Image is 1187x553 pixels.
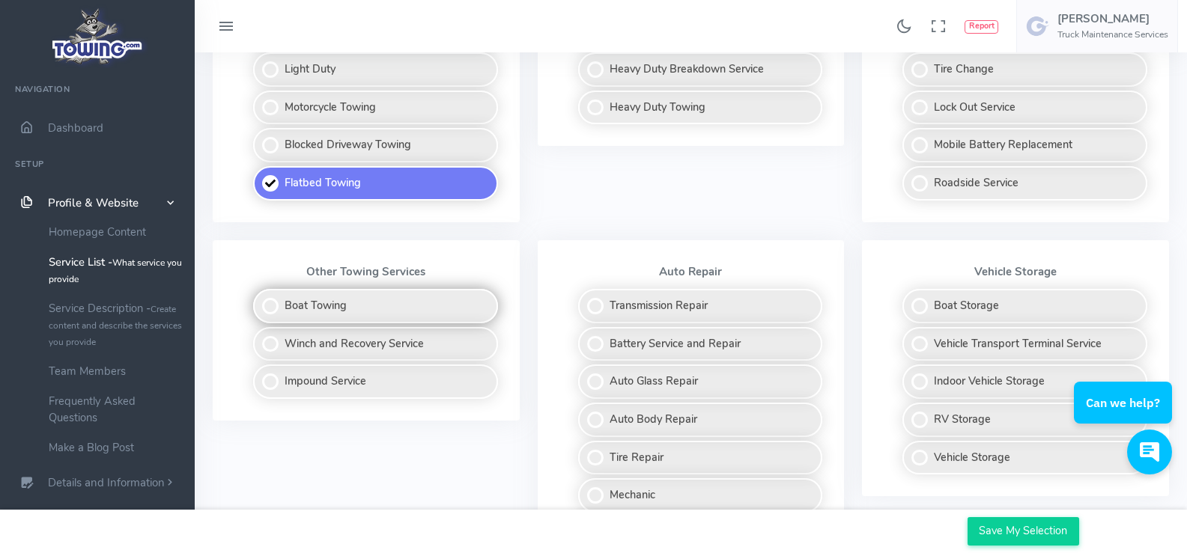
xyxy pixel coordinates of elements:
label: Heavy Duty Breakdown Service [578,52,823,87]
label: Flatbed Towing [253,166,498,201]
p: Other Towing Services [231,266,502,278]
label: Mobile Battery Replacement [902,128,1147,162]
h5: [PERSON_NAME] [1057,13,1168,25]
a: Service List -What service you provide [37,247,195,293]
label: Boat Towing [253,289,498,323]
label: Transmission Repair [578,289,823,323]
label: Motorcycle Towing [253,91,498,125]
label: Tire Change [902,52,1147,87]
label: Tire Repair [578,441,823,475]
span: Dashboard [48,120,103,135]
a: Team Members [37,356,195,386]
label: Lock Out Service [902,91,1147,125]
button: Report [965,20,998,34]
img: user-image [1026,14,1050,38]
span: Details and Information [48,476,165,491]
label: Mechanic [578,478,823,513]
iframe: Conversations [1064,340,1187,489]
label: Light Duty [253,52,498,87]
label: Boat Storage [902,289,1147,323]
a: Homepage Content [37,217,195,247]
label: Indoor Vehicle Storage [902,364,1147,399]
label: Heavy Duty Towing [578,91,823,125]
label: Vehicle Storage [902,441,1147,475]
label: Blocked Driveway Towing [253,128,498,162]
label: Battery Service and Repair [578,327,823,361]
p: Auto Repair [556,266,827,278]
a: Service Description -Create content and describe the services you provide [37,293,195,356]
input: Save My Selection [968,517,1079,546]
span: Profile & Website [48,195,139,210]
small: What service you provide [49,257,182,285]
label: Auto Body Repair [578,403,823,437]
label: Auto Glass Repair [578,364,823,399]
a: Make a Blog Post [37,433,195,462]
label: Vehicle Transport Terminal Service [902,327,1147,361]
h6: Truck Maintenance Services [1057,30,1168,40]
p: Vehicle Storage [880,266,1151,278]
img: logo [47,4,148,68]
label: RV Storage [902,403,1147,437]
small: Create content and describe the services you provide [49,303,182,348]
a: Frequently Asked Questions [37,386,195,433]
label: Winch and Recovery Service [253,327,498,361]
label: Impound Service [253,364,498,399]
label: Roadside Service [902,166,1147,201]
